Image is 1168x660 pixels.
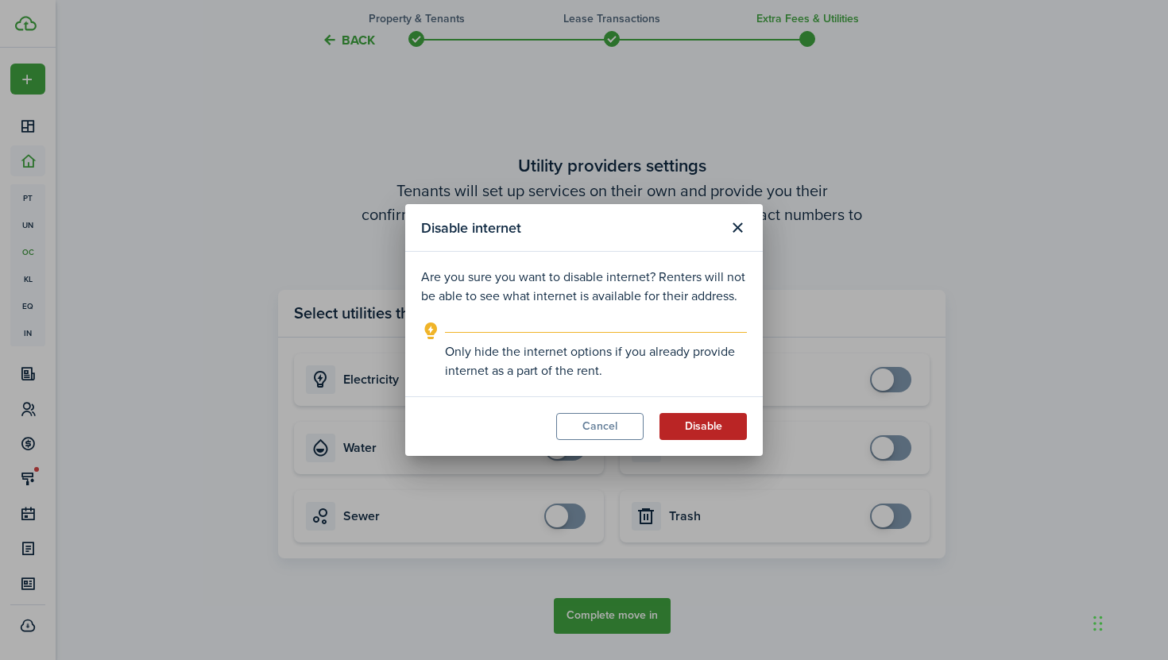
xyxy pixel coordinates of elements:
iframe: Chat Widget [1089,584,1168,660]
p: Are you sure you want to disable internet? Renters will not be able to see what internet is avail... [421,268,747,306]
div: Drag [1093,600,1103,647]
i: outline [421,322,441,341]
button: Disable [659,413,747,440]
button: Close modal [724,214,751,241]
button: Cancel [556,413,644,440]
explanation-description: Only hide the internet options if you already provide internet as a part of the rent. [445,342,747,380]
modal-title: Disable internet [421,212,720,243]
